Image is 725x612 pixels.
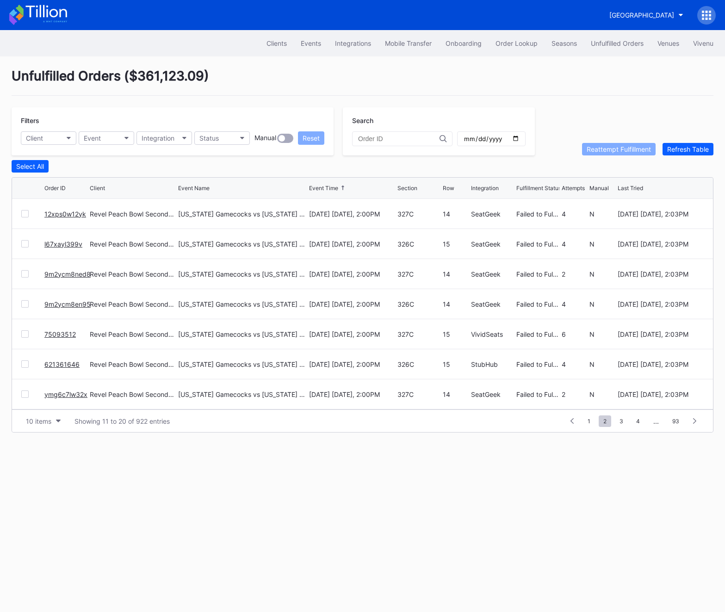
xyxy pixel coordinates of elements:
a: 9m2ycm8en95 [44,300,91,308]
div: 6 [562,330,588,338]
div: Revel Peach Bowl Secondary [90,300,176,308]
div: Revel Peach Bowl Secondary [90,210,176,218]
div: N [589,330,615,338]
div: Events [301,39,321,47]
div: Order ID [44,185,66,192]
div: N [589,390,615,398]
div: [US_STATE] Gamecocks vs [US_STATE] Tech Hokies Football [178,360,307,368]
div: [DATE] [DATE], 2:03PM [618,330,704,338]
div: Last Tried [618,185,643,192]
a: 621361646 [44,360,80,368]
button: Select All [12,160,49,173]
a: l67xayl399v [44,240,82,248]
div: Failed to Fulfill [516,330,559,338]
div: 327C [397,330,440,338]
div: 14 [443,300,469,308]
div: 14 [443,210,469,218]
div: Status [199,134,219,142]
div: 327C [397,270,440,278]
a: ymg6c7lw32x [44,390,87,398]
div: [US_STATE] Gamecocks vs [US_STATE] Tech Hokies Football [178,330,307,338]
div: 4 [562,300,588,308]
div: 4 [562,210,588,218]
button: Mobile Transfer [378,35,439,52]
div: N [589,300,615,308]
button: Reset [298,131,324,145]
div: VividSeats [471,330,514,338]
a: 75093512 [44,330,76,338]
div: [DATE] [DATE], 2:00PM [309,390,395,398]
span: 1 [583,415,595,427]
div: [DATE] [DATE], 2:00PM [309,210,395,218]
div: Revel Peach Bowl Secondary [90,330,176,338]
div: Section [397,185,417,192]
div: Revel Peach Bowl Secondary [90,270,176,278]
div: [DATE] [DATE], 2:03PM [618,300,704,308]
button: Status [194,131,250,145]
button: Reattempt Fulfillment [582,143,656,155]
button: Refresh Table [663,143,713,155]
button: Event [79,131,134,145]
button: Vivenu [686,35,720,52]
div: Reattempt Fulfillment [587,145,651,153]
div: Seasons [551,39,577,47]
div: 327C [397,390,440,398]
div: 326C [397,240,440,248]
div: [US_STATE] Gamecocks vs [US_STATE] Tech Hokies Football [178,300,307,308]
div: Order Lookup [496,39,538,47]
div: Unfulfilled Orders ( $361,123.09 ) [12,68,713,96]
a: Venues [651,35,686,52]
div: 4 [562,240,588,248]
div: [DATE] [DATE], 2:00PM [309,330,395,338]
div: Failed to Fulfill [516,300,559,308]
div: Event Time [309,185,338,192]
div: [US_STATE] Gamecocks vs [US_STATE] Tech Hokies Football [178,210,307,218]
button: Integrations [328,35,378,52]
div: [DATE] [DATE], 2:03PM [618,360,704,368]
div: StubHub [471,360,514,368]
div: N [589,210,615,218]
div: Manual [254,134,276,143]
div: [DATE] [DATE], 2:03PM [618,210,704,218]
button: Order Lookup [489,35,545,52]
div: Clients [266,39,287,47]
div: 15 [443,330,469,338]
div: SeatGeek [471,270,514,278]
div: Integration [142,134,174,142]
div: Attempts [562,185,585,192]
div: SeatGeek [471,210,514,218]
button: Events [294,35,328,52]
div: Revel Peach Bowl Secondary [90,390,176,398]
button: Clients [260,35,294,52]
button: Seasons [545,35,584,52]
div: Row [443,185,454,192]
div: Client [26,134,43,142]
div: [DATE] [DATE], 2:00PM [309,270,395,278]
button: Onboarding [439,35,489,52]
div: SeatGeek [471,240,514,248]
div: 14 [443,270,469,278]
div: [DATE] [DATE], 2:00PM [309,360,395,368]
button: Integration [136,131,192,145]
a: 9m2ycm8ned8 [44,270,91,278]
div: SeatGeek [471,300,514,308]
div: 326C [397,360,440,368]
div: ... [646,417,666,425]
div: Event [84,134,101,142]
div: [DATE] [DATE], 2:03PM [618,240,704,248]
div: Revel Peach Bowl Secondary [90,240,176,248]
button: Unfulfilled Orders [584,35,651,52]
div: [DATE] [DATE], 2:00PM [309,300,395,308]
div: Venues [657,39,679,47]
div: Client [90,185,105,192]
button: 10 items [21,415,65,427]
button: [GEOGRAPHIC_DATA] [602,6,690,24]
div: Reset [303,134,320,142]
button: Client [21,131,76,145]
div: Revel Peach Bowl Secondary [90,360,176,368]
